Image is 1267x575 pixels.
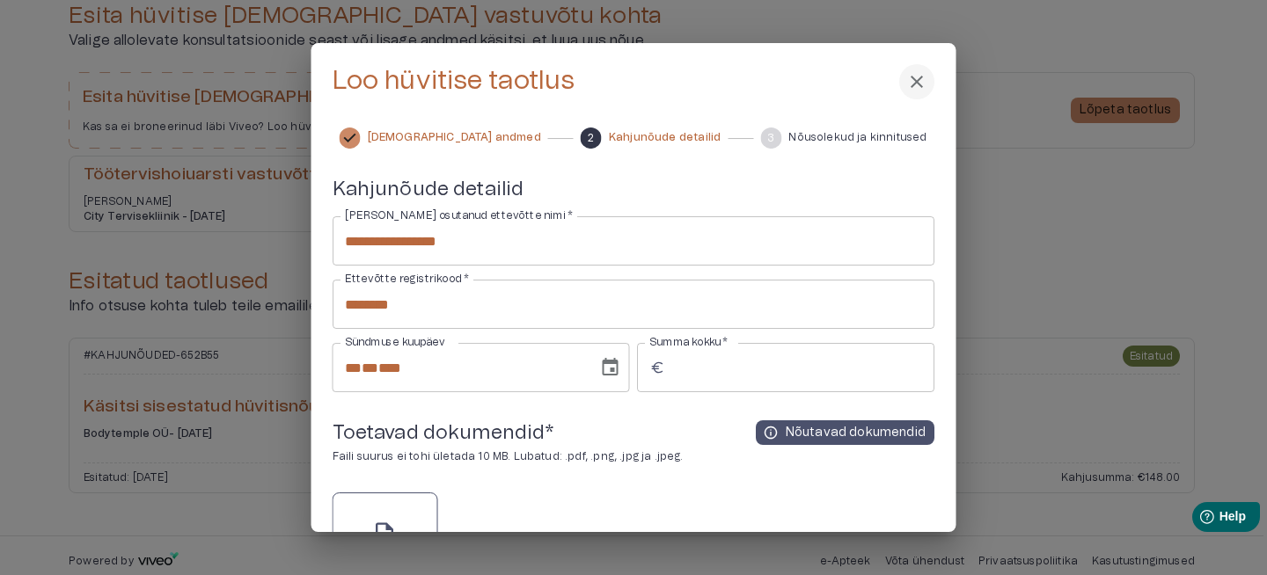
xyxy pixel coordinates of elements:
[333,177,934,202] h5: Kahjunõude detailid
[345,335,445,350] label: Sündmuse kuupäev
[345,361,362,375] span: Day
[649,360,665,375] span: euro_symbol
[785,424,925,441] p: Nõutavad dokumendid
[906,71,927,92] span: close
[368,130,541,145] span: [DEMOGRAPHIC_DATA] andmed
[378,361,401,375] span: Year
[345,208,573,223] label: [PERSON_NAME] osutanud ettevõtte nimi
[755,420,934,445] button: infoNõutavad dokumendid
[333,67,575,98] h3: Loo hüvitise taotlus
[333,449,684,464] p: Faili suurus ei tohi ületada 10 MB. Lubatud: .pdf, .png, .jpg ja .jpeg.
[362,361,378,375] span: Month
[333,420,684,446] h5: Toetavad dokumendid *
[767,133,774,143] text: 3
[649,335,728,350] label: Summa kokku
[1130,495,1267,544] iframe: Help widget launcher
[588,133,594,143] text: 2
[788,130,926,145] span: Nõusolekud ja kinnitused
[593,350,628,385] button: Choose date, selected date is 14. okt 2025
[609,130,721,145] span: Kahjunõude detailid
[371,520,398,547] span: upload_file
[762,425,778,440] span: info
[345,272,469,287] label: Ettevõtte registrikood
[899,64,934,99] button: sulge menüü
